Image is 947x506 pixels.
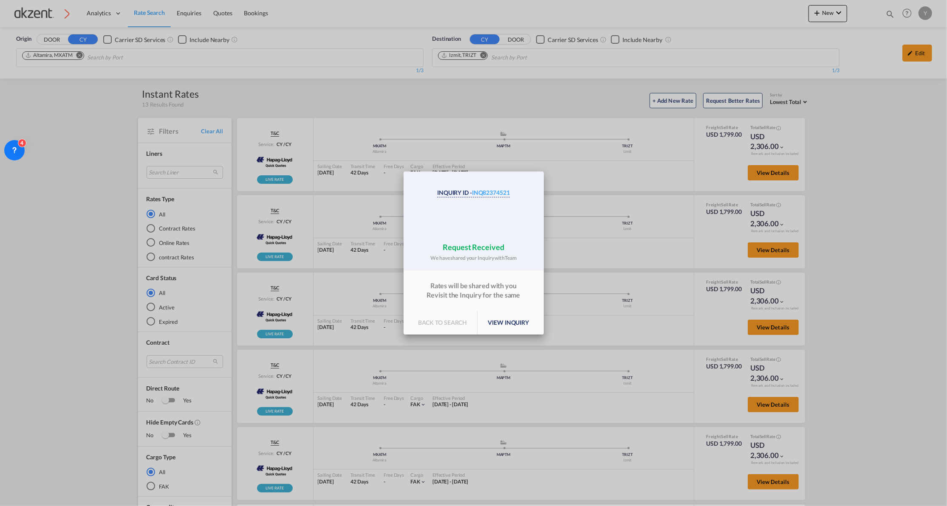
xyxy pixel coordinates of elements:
[408,311,478,335] p: back to search
[460,210,487,238] md-icon: assets/icons/custom/approved-signal.svg
[472,189,510,196] span: INQ82374521
[437,189,472,196] span: Inquiry Id -
[404,171,544,335] md-dialog: Inquiry Id - ...
[478,311,539,335] p: view inquiry
[505,255,517,261] b: Team
[443,242,504,253] p: request received
[430,255,516,262] p: We have shared your Inquiry with
[404,281,544,300] div: Rates will be shared with you Revisit the Inquiry for the same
